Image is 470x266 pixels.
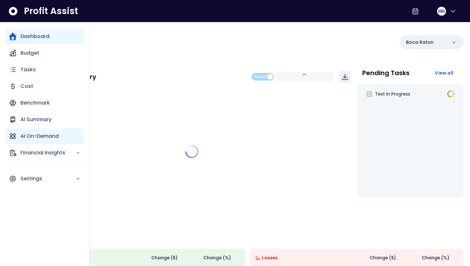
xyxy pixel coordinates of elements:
[20,66,36,74] p: Tasks
[422,254,450,261] span: Change (%)
[20,49,39,57] p: Budget
[24,5,78,17] span: Profit Assist
[151,254,178,261] span: Change ( $ )
[430,67,458,79] button: View all
[20,149,76,157] p: Financial Insights
[20,175,76,183] p: Settings
[447,90,455,98] img: In Progress
[20,33,50,40] p: Dashboard
[435,70,453,76] span: View all
[20,116,51,123] p: AI Summary
[203,254,231,261] span: Change (%)
[20,99,50,107] p: Benchmark
[20,82,33,90] p: Cost
[20,132,59,140] p: AI On-Demand
[262,254,278,261] span: Losses
[370,254,396,261] span: Change ( $ )
[375,91,410,97] span: Test In Progress
[438,8,445,14] span: HH
[32,235,464,241] p: Wins & Losses
[339,71,351,82] button: Download
[362,70,410,76] p: Pending Tasks
[406,39,434,46] p: Boca Raton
